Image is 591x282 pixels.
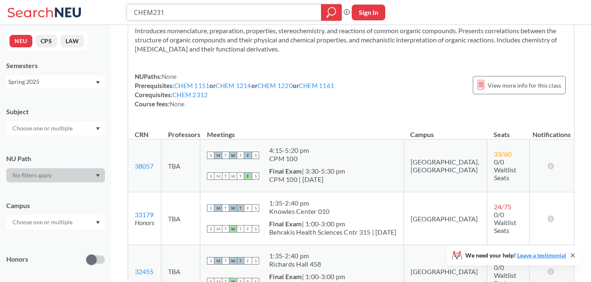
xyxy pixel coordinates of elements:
[207,204,214,212] span: S
[61,35,84,47] button: LAW
[229,152,237,159] span: W
[299,82,334,89] a: CHEM 1161
[96,221,100,224] svg: Dropdown arrow
[488,80,561,91] span: View more info for this class
[237,152,244,159] span: T
[207,225,214,233] span: S
[269,252,321,260] div: 1:35 - 2:40 pm
[6,215,105,229] div: Dropdown arrow
[216,82,251,89] a: CHEM 1214
[135,218,154,226] i: Honors
[6,107,105,116] div: Subject
[214,152,222,159] span: M
[229,225,237,233] span: W
[222,257,229,265] span: T
[529,122,574,140] th: Notifications
[222,225,229,233] span: T
[214,257,222,265] span: M
[222,172,229,180] span: T
[258,82,293,89] a: CHEM 1220
[161,192,200,245] td: TBA
[237,172,244,180] span: T
[269,167,345,175] div: | 3:30-5:30 pm
[269,146,309,154] div: 4:15 - 5:20 pm
[229,257,237,265] span: W
[135,130,148,139] div: CRN
[244,257,252,265] span: F
[173,91,208,98] a: CHEM 2312
[6,168,105,182] div: Dropdown arrow
[6,255,28,264] p: Honors
[244,225,252,233] span: F
[96,174,100,177] svg: Dropdown arrow
[252,204,259,212] span: S
[207,152,214,159] span: S
[404,192,487,245] td: [GEOGRAPHIC_DATA]
[6,61,105,70] div: Semesters
[252,172,259,180] span: S
[135,26,567,54] section: Introduces nomenclature, preparation, properties, stereochemistry, and reactions of common organi...
[517,252,566,259] a: Leave a testimonial
[465,253,566,258] span: We need your help!
[222,152,229,159] span: T
[161,122,200,140] th: Professors
[252,257,259,265] span: S
[237,204,244,212] span: T
[135,72,334,108] div: NUPaths: Prerequisites: or or or Corequisites: Course fees:
[494,203,511,211] span: 24 / 75
[269,272,302,280] b: Final Exam
[6,154,105,163] div: NU Path
[162,73,177,80] span: None
[269,154,309,163] div: CPM 100
[487,122,529,140] th: Seats
[229,172,237,180] span: W
[404,122,487,140] th: Campus
[8,123,78,133] input: Choose one or multiple
[326,7,336,18] svg: magnifying glass
[6,75,105,88] div: Spring 2025Dropdown arrow
[133,5,315,20] input: Class, professor, course number, "phrase"
[237,257,244,265] span: T
[237,225,244,233] span: T
[269,207,330,216] div: Knowles Center 010
[229,204,237,212] span: W
[135,211,153,218] a: 33179
[269,260,321,268] div: Richards Hall 458
[352,5,385,20] button: Sign In
[214,225,222,233] span: M
[222,204,229,212] span: T
[321,4,342,21] div: magnifying glass
[269,220,302,228] b: Final Exam
[96,81,100,84] svg: Dropdown arrow
[214,172,222,180] span: M
[269,167,302,175] b: Final Exam
[207,172,214,180] span: S
[135,267,153,275] a: 32455
[200,122,404,140] th: Meetings
[269,199,330,207] div: 1:35 - 2:40 pm
[170,100,185,108] span: None
[8,77,95,86] div: Spring 2025
[494,211,516,234] span: 0/0 Waitlist Seats
[6,201,105,210] div: Campus
[6,121,105,135] div: Dropdown arrow
[244,152,252,159] span: F
[96,127,100,130] svg: Dropdown arrow
[269,220,397,228] div: | 1:00-3:00 pm
[207,257,214,265] span: S
[269,228,397,236] div: Behrakis Health Sciences Cntr 315 | [DATE]
[135,162,153,170] a: 38057
[269,272,397,281] div: | 1:00-3:00 pm
[8,217,78,227] input: Choose one or multiple
[36,35,57,47] button: CPS
[494,150,511,158] span: 33 / 60
[10,35,32,47] button: NEU
[494,158,516,181] span: 0/0 Waitlist Seats
[174,82,209,89] a: CHEM 1151
[161,140,200,192] td: TBA
[244,172,252,180] span: F
[214,204,222,212] span: M
[244,204,252,212] span: F
[252,152,259,159] span: S
[252,225,259,233] span: S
